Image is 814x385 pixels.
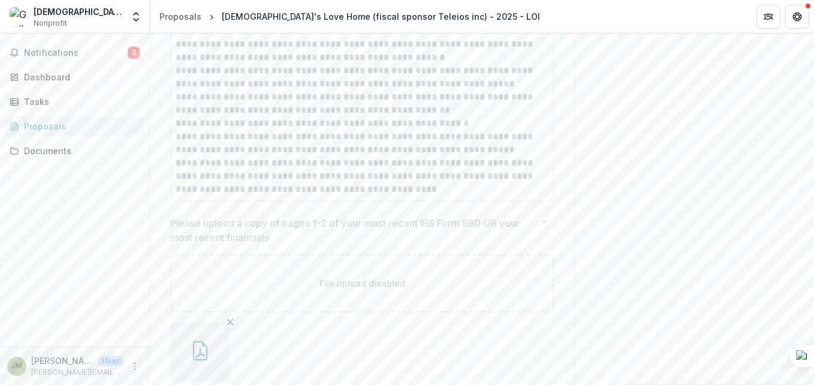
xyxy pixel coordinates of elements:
button: Notifications3 [5,43,144,62]
button: Partners [756,5,780,29]
p: Please upload a copy of pages 1-2 of your most recent IRS Form 990 OR your most recent financials [170,216,536,245]
p: [PERSON_NAME][EMAIL_ADDRESS][DOMAIN_NAME] [31,367,123,378]
a: Dashboard [5,67,144,87]
div: Dashboard [24,71,135,83]
a: Documents [5,141,144,161]
div: Proposals [159,10,201,23]
a: Tasks [5,92,144,112]
nav: breadcrumb [155,8,545,25]
div: [DEMOGRAPHIC_DATA]'s Love Home (fiscal sponsor Teleios inc) - 2025 - LOI [222,10,540,23]
div: [DEMOGRAPHIC_DATA]'s Love Home (fiscal sponsor Teleios inc) [34,5,123,18]
a: Proposals [155,8,206,25]
button: Remove File [223,315,237,329]
button: More [128,359,142,374]
div: Tasks [24,95,135,108]
div: JAMES MUKIIBI [11,362,22,370]
button: Open entity switcher [128,5,144,29]
span: Notifications [24,48,128,58]
span: Nonprofit [34,18,67,29]
img: God's Love Home (fiscal sponsor Teleios inc) [10,7,29,26]
p: File upload disabled [319,277,405,290]
div: Proposals [24,120,135,133]
button: Get Help [785,5,809,29]
span: 3 [128,47,140,59]
p: [PERSON_NAME] [31,354,94,367]
div: Documents [24,145,135,157]
a: Proposals [5,116,144,136]
p: User [98,356,123,366]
